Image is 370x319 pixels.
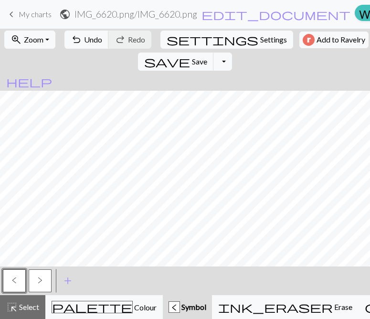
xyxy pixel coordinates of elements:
img: Ravelry [303,34,315,46]
span: ink_eraser [218,300,333,314]
span: My charts [19,10,52,19]
span: Settings [260,34,287,45]
span: Add to Ravelry [317,34,365,46]
span: public [59,8,71,21]
span: settings [167,33,258,46]
a: My charts [6,6,52,22]
button: Zoom [4,31,55,49]
span: Undo [84,35,102,44]
button: > [29,269,52,292]
span: zoom_in [11,33,22,46]
span: twisted knit [12,276,17,284]
button: Add to Ravelry [299,32,369,48]
span: palette [52,300,132,314]
span: Symbol [180,302,206,311]
span: help [6,75,52,88]
span: add [62,274,74,287]
button: Erase [212,295,359,319]
span: Save [192,57,207,66]
button: Undo [64,31,109,49]
span: undo [71,33,82,46]
span: highlight_alt [6,300,18,314]
span: edit_document [201,8,350,21]
i: Settings [167,34,258,45]
span: twisted purl [38,276,42,284]
button: SettingsSettings [160,31,293,49]
span: save [144,55,190,68]
h2: IMG_6620.png / IMG_6620.png [74,9,197,20]
button: < Symbol [163,295,212,319]
span: Zoom [24,35,43,44]
button: < [3,269,26,292]
span: Select [18,302,39,311]
button: Save [138,53,214,71]
div: < [169,302,180,313]
span: Colour [133,303,157,312]
span: Erase [333,302,352,311]
span: keyboard_arrow_left [6,8,17,21]
button: Colour [45,295,163,319]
